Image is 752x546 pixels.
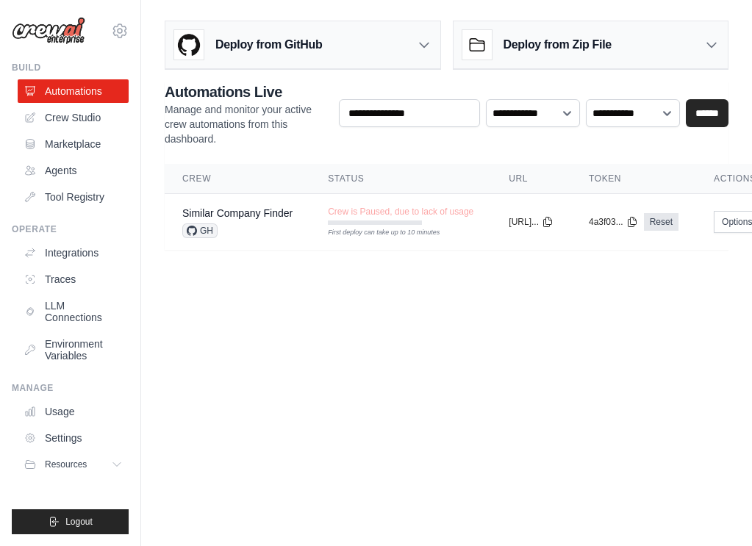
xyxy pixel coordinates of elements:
[174,30,204,60] img: GitHub Logo
[18,453,129,476] button: Resources
[12,17,85,45] img: Logo
[18,132,129,156] a: Marketplace
[215,36,322,54] h3: Deploy from GitHub
[18,241,129,265] a: Integrations
[165,102,327,146] p: Manage and monitor your active crew automations from this dashboard.
[589,216,638,228] button: 4a3f03...
[18,294,129,329] a: LLM Connections
[165,82,327,102] h2: Automations Live
[328,228,422,238] div: First deploy can take up to 10 minutes
[18,267,129,291] a: Traces
[12,509,129,534] button: Logout
[571,164,696,194] th: Token
[504,36,612,54] h3: Deploy from Zip File
[12,382,129,394] div: Manage
[18,185,129,209] a: Tool Registry
[18,426,129,450] a: Settings
[491,164,571,194] th: URL
[12,223,129,235] div: Operate
[18,400,129,423] a: Usage
[165,164,310,194] th: Crew
[644,213,678,231] a: Reset
[18,79,129,103] a: Automations
[182,223,218,238] span: GH
[18,106,129,129] a: Crew Studio
[182,207,293,219] a: Similar Company Finder
[12,62,129,73] div: Build
[45,459,87,470] span: Resources
[18,159,129,182] a: Agents
[328,206,473,218] span: Crew is Paused, due to lack of usage
[18,332,129,367] a: Environment Variables
[65,516,93,528] span: Logout
[310,164,491,194] th: Status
